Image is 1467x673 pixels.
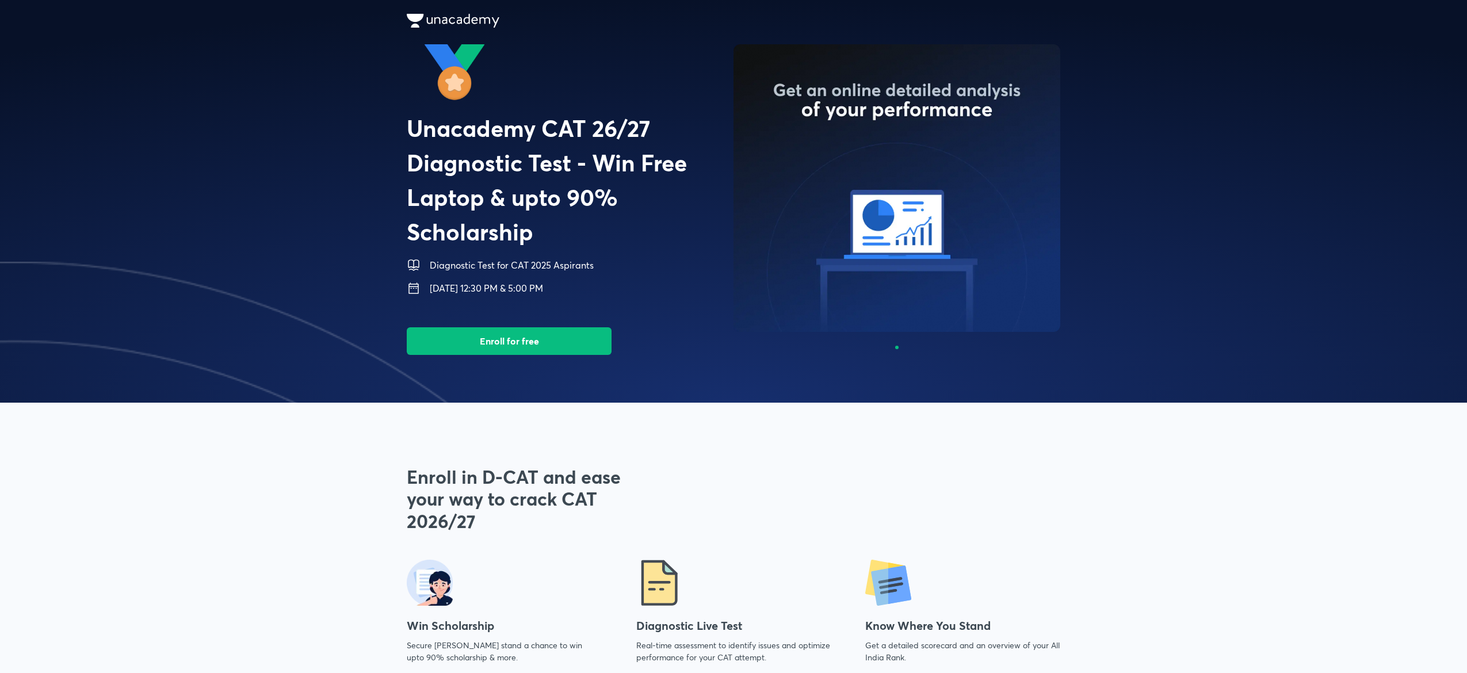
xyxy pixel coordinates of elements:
[636,639,831,663] p: Real-time assessment to identify issues and optimize performance for your CAT attempt.
[407,560,453,606] img: key-point
[636,560,682,606] img: key-point
[407,258,421,272] img: book
[407,44,733,102] img: logo
[865,639,1060,663] p: Get a detailed scorecard and an overview of your All India Rank.
[865,617,1060,634] h4: Know Where You Stand
[733,44,1060,332] img: banner-0
[407,466,636,532] h2: Enroll in D-CAT and ease your way to crack CAT 2026/27
[865,560,911,606] img: key-point
[407,327,612,355] button: Enroll for free
[407,14,499,28] img: logo
[407,617,602,634] h4: Win Scholarship
[636,617,831,634] h4: Diagnostic Live Test
[407,639,602,663] p: Secure [PERSON_NAME] stand a chance to win upto 90% scholarship & more.
[407,14,1060,30] a: logo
